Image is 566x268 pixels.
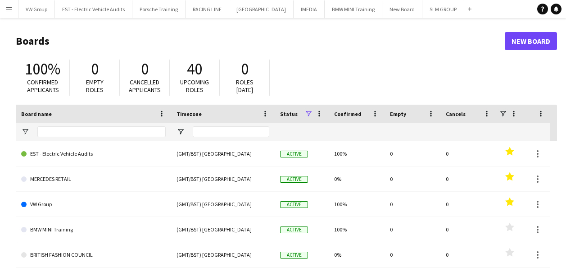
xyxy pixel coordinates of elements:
a: BRITISH FASHION COUNCIL [21,242,166,268]
span: Active [280,176,308,183]
div: (GMT/BST) [GEOGRAPHIC_DATA] [171,166,275,191]
input: Timezone Filter Input [193,126,269,137]
span: Active [280,226,308,233]
button: Open Filter Menu [177,128,185,136]
span: Active [280,252,308,259]
button: Open Filter Menu [21,128,29,136]
span: 0 [141,59,149,79]
button: [GEOGRAPHIC_DATA] [229,0,294,18]
div: 100% [329,141,385,166]
a: VW Group [21,192,166,217]
div: (GMT/BST) [GEOGRAPHIC_DATA] [171,242,275,267]
span: Board name [21,111,52,117]
span: Confirmed applicants [27,78,59,94]
a: BMW MINI Training [21,217,166,242]
div: (GMT/BST) [GEOGRAPHIC_DATA] [171,217,275,242]
div: 0% [329,242,385,267]
span: Empty [390,111,406,117]
a: New Board [505,32,557,50]
div: 0% [329,166,385,191]
div: 0 [385,192,440,217]
button: Porsche Training [132,0,186,18]
div: 0 [385,217,440,242]
span: Roles [DATE] [236,78,254,94]
h1: Boards [16,34,505,48]
button: RACING LINE [186,0,229,18]
div: 100% [329,192,385,217]
div: 0 [440,192,496,217]
span: 0 [91,59,99,79]
div: 0 [440,166,496,191]
span: Cancelled applicants [129,78,161,94]
div: 100% [329,217,385,242]
div: 0 [385,242,440,267]
button: New Board [382,0,422,18]
span: 0 [241,59,249,79]
input: Board name Filter Input [37,126,166,137]
span: Empty roles [86,78,104,94]
div: 0 [385,166,440,191]
a: MERCEDES RETAIL [21,166,166,192]
span: Confirmed [334,111,362,117]
span: Cancels [446,111,466,117]
button: IMEDIA [294,0,325,18]
span: Upcoming roles [180,78,209,94]
span: Active [280,151,308,157]
span: Status [280,111,298,117]
div: 0 [440,141,496,166]
div: 0 [385,141,440,166]
div: 0 [440,242,496,267]
div: (GMT/BST) [GEOGRAPHIC_DATA] [171,141,275,166]
button: BMW MINI Training [325,0,382,18]
button: SLM GROUP [422,0,464,18]
div: 0 [440,217,496,242]
button: VW Group [18,0,55,18]
a: EST - Electric Vehicle Audits [21,141,166,166]
span: Timezone [177,111,202,117]
button: EST - Electric Vehicle Audits [55,0,132,18]
span: 40 [187,59,202,79]
span: Active [280,201,308,208]
div: (GMT/BST) [GEOGRAPHIC_DATA] [171,192,275,217]
span: 100% [25,59,60,79]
